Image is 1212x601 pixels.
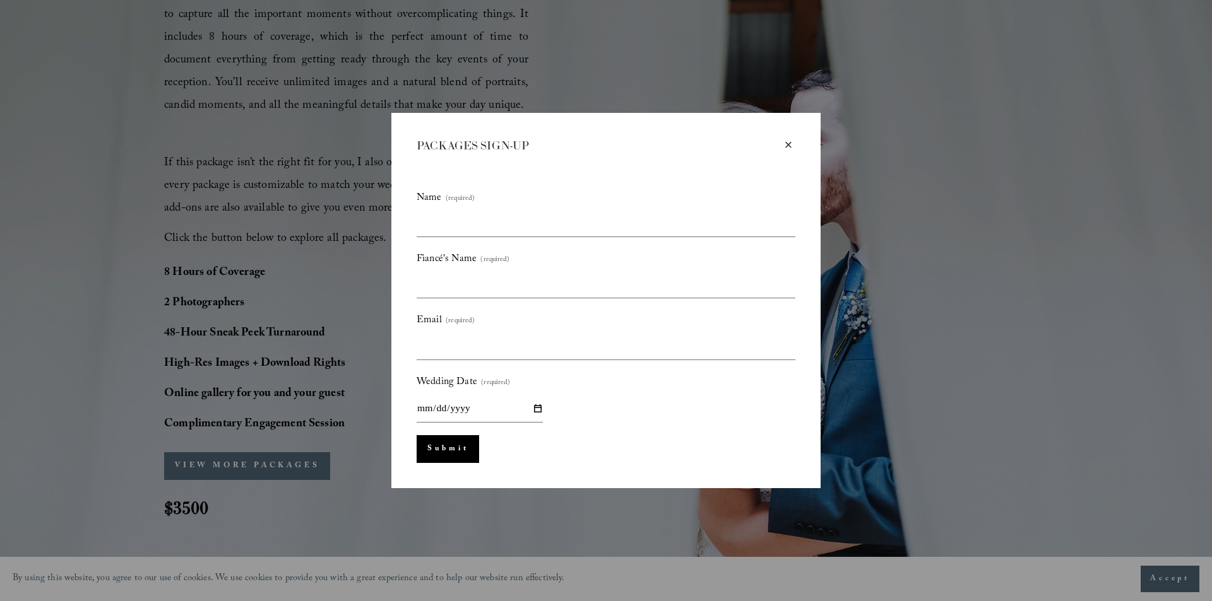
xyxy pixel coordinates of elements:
[417,311,442,330] span: Email
[417,435,479,463] button: Submit
[417,138,781,154] div: PACKAGES SIGN-UP
[417,189,442,208] span: Name
[480,254,509,267] span: (required)
[481,376,510,390] span: (required)
[781,138,795,152] div: Close
[417,250,477,269] span: Fiancé's Name
[446,315,475,329] span: (required)
[446,192,475,206] span: (required)
[417,373,477,392] span: Wedding Date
